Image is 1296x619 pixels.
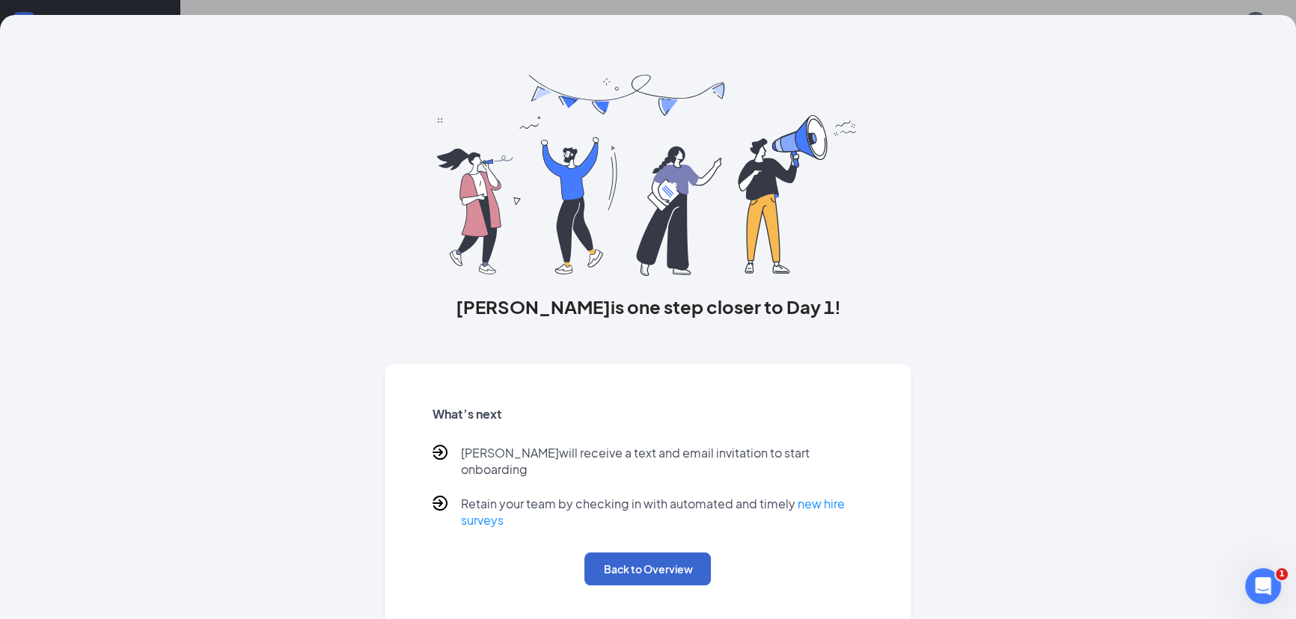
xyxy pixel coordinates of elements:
p: Retain your team by checking in with automated and timely [461,496,864,529]
h5: What’s next [432,406,864,422]
span: 1 [1276,568,1288,580]
button: Back to Overview [584,552,711,585]
a: new hire surveys [461,496,845,528]
h3: [PERSON_NAME] is one step closer to Day 1! [385,294,911,319]
img: you are all set [437,75,858,276]
iframe: Intercom live chat [1245,568,1281,604]
p: [PERSON_NAME] will receive a text and email invitation to start onboarding [461,445,864,478]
